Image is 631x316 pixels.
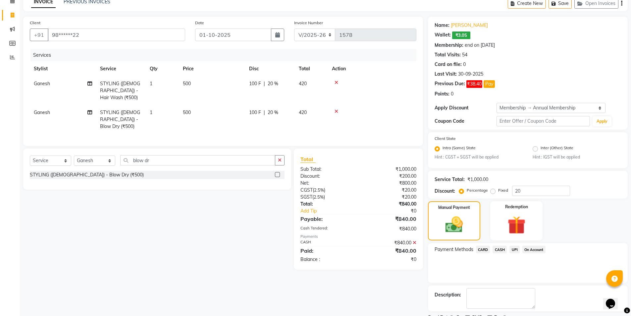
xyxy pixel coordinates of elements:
span: Payment Methods [435,246,473,253]
label: Client State [435,136,456,142]
span: UPI [509,246,520,253]
div: end on [DATE] [465,42,495,49]
small: Hint : CGST + SGST will be applied [435,154,523,160]
a: [PERSON_NAME] [451,22,488,29]
div: Cash Tendered: [295,225,358,232]
input: Enter Offer / Coupon Code [497,116,590,126]
div: Previous Due: [435,80,465,88]
label: Manual Payment [438,205,470,211]
div: Wallet: [435,32,451,39]
div: ₹1,000.00 [467,176,488,183]
th: Price [179,61,245,76]
span: 420 [299,81,307,87]
span: CASH [493,246,507,253]
img: _cash.svg [440,215,468,235]
div: Points: [435,91,449,97]
label: Invoice Number [294,20,323,26]
div: Description: [435,291,461,298]
input: Search by Name/Mobile/Email/Code [48,29,185,41]
div: ₹840.00 [358,215,421,223]
span: Total [300,156,316,163]
span: ₹38.40 [466,80,482,88]
span: 20 % [268,109,278,116]
div: 0 [463,61,466,68]
div: 30-09-2025 [458,71,483,78]
span: Ganesh [34,81,50,87]
button: +91 [30,29,48,41]
span: 1 [150,109,152,115]
span: 2.5% [314,187,324,193]
label: Fixed [498,187,508,193]
a: Add Tip [295,208,369,215]
div: Coupon Code [435,118,497,125]
span: 20 % [268,80,278,87]
div: Services [30,49,421,61]
div: Paid: [295,247,358,255]
label: Inter (Other) State [541,145,573,153]
label: Date [195,20,204,26]
div: Net: [295,180,358,187]
div: Discount: [295,173,358,180]
div: Name: [435,22,449,29]
div: ₹1,000.00 [358,166,421,173]
div: ₹800.00 [358,180,421,187]
small: Hint : IGST will be applied [533,154,621,160]
span: ₹3.05 [452,32,470,39]
label: Percentage [467,187,488,193]
span: 1 [150,81,152,87]
button: Pay [484,80,495,88]
div: 0 [451,91,453,97]
th: Stylist [30,61,96,76]
div: ₹840.00 [358,239,421,246]
span: CGST [300,187,313,193]
span: STYLING ([DEMOGRAPHIC_DATA]) - Blow Dry (₹500) [100,109,140,129]
input: Search or Scan [120,155,275,165]
div: Total Visits: [435,51,461,58]
span: CARD [476,246,490,253]
button: Apply [593,116,611,126]
div: Payments [300,234,416,239]
span: SGST [300,194,312,200]
div: ₹20.00 [358,187,421,194]
div: Card on file: [435,61,462,68]
span: STYLING ([DEMOGRAPHIC_DATA]) - Hair Wash (₹500) [100,81,140,100]
span: Ganesh [34,109,50,115]
div: 54 [462,51,467,58]
div: ₹20.00 [358,194,421,201]
div: Payable: [295,215,358,223]
div: ( ) [295,187,358,194]
div: CASH [295,239,358,246]
div: STYLING ([DEMOGRAPHIC_DATA]) - Blow Dry (₹500) [30,171,144,178]
iframe: chat widget [603,289,624,309]
div: Service Total: [435,176,465,183]
span: 500 [183,109,191,115]
span: 420 [299,109,307,115]
span: 100 F [249,80,261,87]
span: | [264,109,265,116]
div: ₹200.00 [358,173,421,180]
div: Sub Total: [295,166,358,173]
div: Apply Discount [435,104,497,111]
th: Total [295,61,328,76]
div: Membership: [435,42,463,49]
img: _gift.svg [502,214,531,236]
th: Service [96,61,146,76]
label: Client [30,20,40,26]
label: Intra (Same) State [443,145,476,153]
div: Total: [295,201,358,208]
th: Qty [146,61,179,76]
span: | [264,80,265,87]
label: Redemption [505,204,528,210]
div: ₹840.00 [358,225,421,232]
div: ( ) [295,194,358,201]
div: Last Visit: [435,71,457,78]
div: ₹840.00 [358,247,421,255]
div: ₹0 [358,256,421,263]
th: Disc [245,61,295,76]
span: 500 [183,81,191,87]
div: Discount: [435,188,455,195]
div: Balance : [295,256,358,263]
span: 100 F [249,109,261,116]
span: On Account [522,246,546,253]
span: 2.5% [314,194,324,200]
